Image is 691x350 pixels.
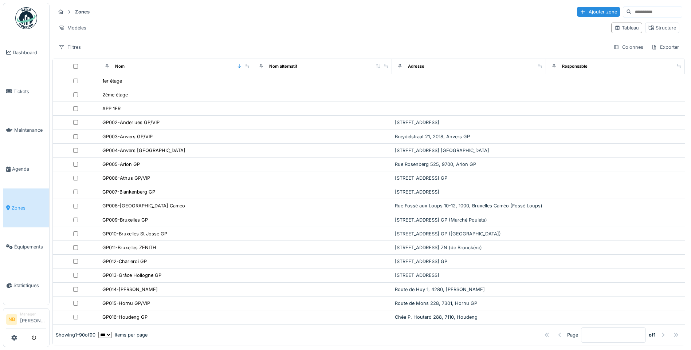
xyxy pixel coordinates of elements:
[615,24,639,31] div: Tableau
[3,266,49,305] a: Statistiques
[20,311,46,317] div: Manager
[13,282,46,289] span: Statistiques
[102,286,158,293] div: GP014-[PERSON_NAME]
[102,119,160,126] div: GP002-Anderlues GP/VIP
[13,49,46,56] span: Dashboard
[6,311,46,329] a: NB Manager[PERSON_NAME]
[56,331,95,338] div: Showing 1 - 90 of 90
[395,147,543,154] div: [STREET_ADDRESS] [GEOGRAPHIC_DATA]
[269,63,297,69] div: Nom alternatif
[102,188,155,195] div: GP007-Blankenberg GP
[395,161,543,168] div: Rue Rosenberg 525, 9700, Arlon GP
[395,175,543,182] div: [STREET_ADDRESS] GP
[395,244,543,251] div: [STREET_ADDRESS] ZN (de Brouckère)
[649,331,656,338] strong: of 1
[395,188,543,195] div: [STREET_ADDRESS]
[102,258,147,265] div: GP012-Charleroi GP
[55,23,90,33] div: Modèles
[395,202,543,209] div: Rue Fossé aux Loups 10-12, 1000, Bruxelles Caméo (Fossé Loups)
[408,63,424,69] div: Adresse
[102,161,140,168] div: GP005-Arlon GP
[395,216,543,223] div: [STREET_ADDRESS] GP (Marché Poulets)
[395,258,543,265] div: [STREET_ADDRESS] GP
[98,331,148,338] div: items per page
[102,105,121,112] div: APP 1ER
[577,7,620,17] div: Ajouter zone
[20,311,46,327] li: [PERSON_NAME]
[395,230,543,237] div: [STREET_ADDRESS] GP ([GEOGRAPHIC_DATA])
[102,314,148,321] div: GP016-Houdeng GP
[102,77,122,84] div: 1er étage
[6,314,17,325] li: NB
[102,147,185,154] div: GP004-Anvers [GEOGRAPHIC_DATA]
[102,216,148,223] div: GP009-Bruxelles GP
[3,227,49,266] a: Équipements
[102,244,156,251] div: GP011-Bruxelles ZENITH
[395,119,543,126] div: [STREET_ADDRESS]
[610,42,647,52] div: Colonnes
[102,175,150,182] div: GP006-Athus GP/VIP
[102,300,150,307] div: GP015-Hornu GP/VIP
[395,300,543,307] div: Route de Mons 228, 7301, Hornu GP
[102,230,167,237] div: GP010-Bruxelles St Josse GP
[14,243,46,250] span: Équipements
[395,133,543,140] div: Breydelstraat 21, 2018, Anvers GP
[3,72,49,111] a: Tickets
[12,204,46,211] span: Zones
[3,188,49,227] a: Zones
[55,42,84,52] div: Filtres
[3,150,49,188] a: Agenda
[115,63,125,69] div: Nom
[102,272,161,279] div: GP013-Grâce Hollogne GP
[567,331,578,338] div: Page
[102,133,153,140] div: GP003-Anvers GP/VIP
[562,63,588,69] div: Responsable
[12,166,46,172] span: Agenda
[14,127,46,134] span: Maintenance
[72,8,93,15] strong: Zones
[15,7,37,29] img: Badge_color-CXgf-gQk.svg
[3,33,49,72] a: Dashboard
[395,286,543,293] div: Route de Huy 1, 4280, [PERSON_NAME]
[102,202,185,209] div: GP008-[GEOGRAPHIC_DATA] Cameo
[102,91,128,98] div: 2ème étage
[648,42,682,52] div: Exporter
[3,111,49,150] a: Maintenance
[395,272,543,279] div: [STREET_ADDRESS]
[395,314,543,321] div: Chée P. Houtard 288, 7110, Houdeng
[13,88,46,95] span: Tickets
[648,24,676,31] div: Structure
